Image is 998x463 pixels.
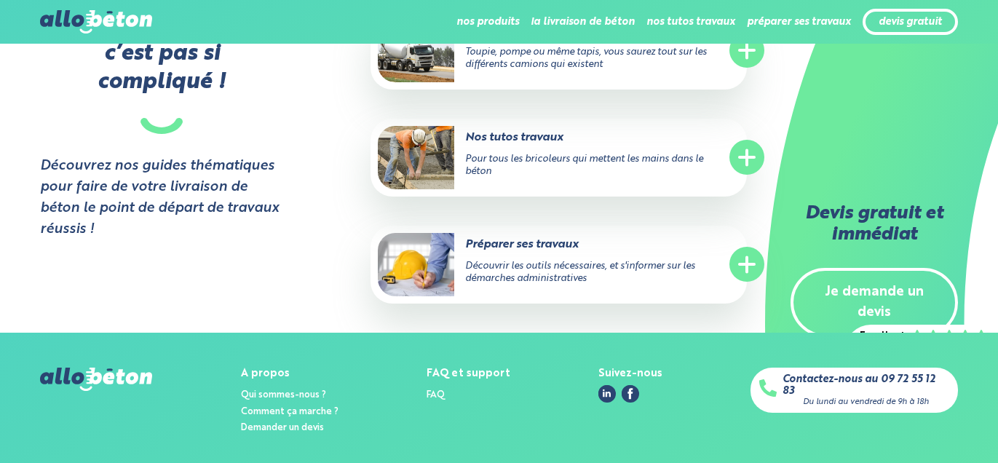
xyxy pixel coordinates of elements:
[598,368,662,380] div: Suivez-nous
[456,4,519,39] li: nos produits
[465,261,695,283] span: Découvrir les outils nécessaires, et s'informer sur les démarches administratives
[378,19,454,82] img: La livraison de béton
[465,154,703,176] span: Pour tous les bricoleurs qui mettent les mains dans le béton
[378,130,681,146] p: Nos tutos travaux
[40,10,152,33] img: allobéton
[241,423,324,432] a: Demander un devis
[879,16,942,28] a: devis gratuit
[465,47,707,69] span: Toupie, pompe ou même tapis, vous saurez tout sur les différents camions qui existent
[747,4,851,39] li: préparer ses travaux
[378,126,454,189] img: Nos tutos travaux
[40,156,284,240] strong: Découvrez nos guides thématiques pour faire de votre livraison de béton le point de départ de tra...
[427,368,510,380] div: FAQ et support
[378,237,681,253] p: Préparer ses travaux
[241,390,326,400] a: Qui sommes-nous ?
[531,4,635,39] li: la livraison de béton
[803,397,929,407] div: Du lundi au vendredi de 9h à 18h
[241,407,338,416] a: Comment ça marche ?
[241,368,338,380] div: A propos
[378,233,454,296] img: Préparer ses travaux
[783,373,949,397] a: Contactez-nous au 09 72 55 12 83
[646,4,735,39] li: nos tutos travaux
[40,368,152,391] img: allobéton
[427,390,445,400] a: FAQ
